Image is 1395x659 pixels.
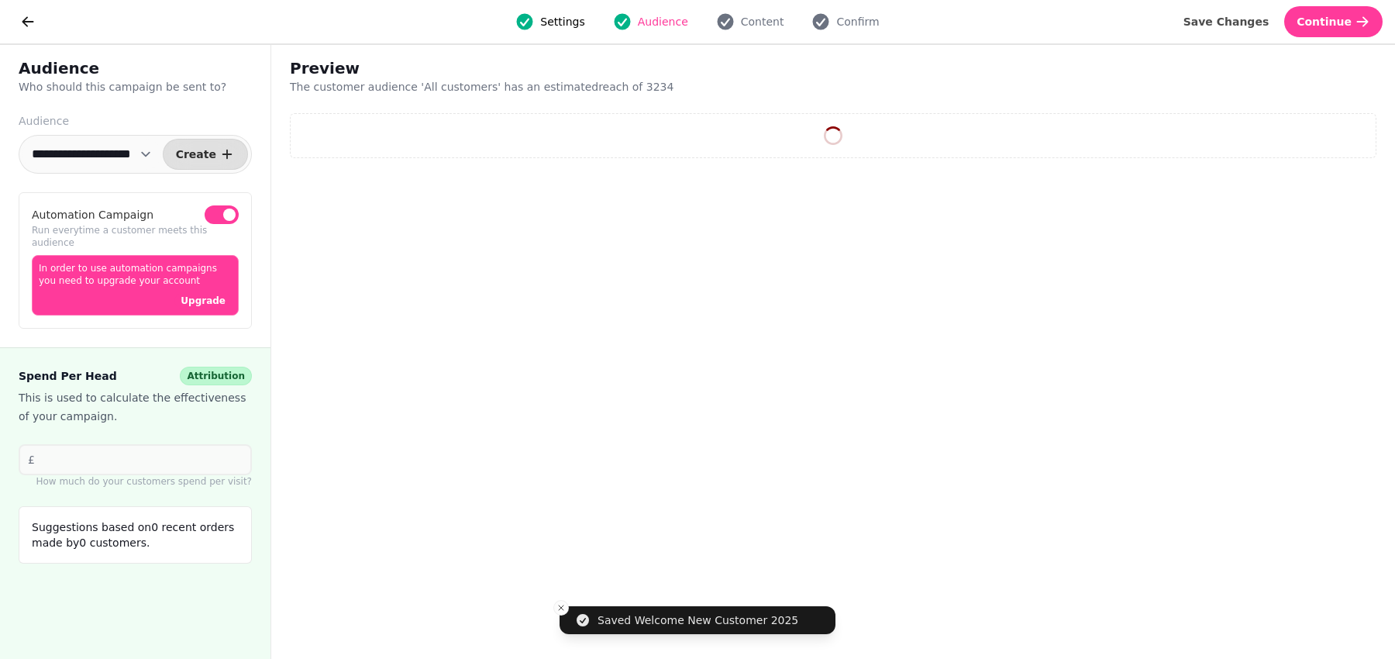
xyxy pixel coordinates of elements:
[540,14,584,29] span: Settings
[32,224,239,249] p: Run everytime a customer meets this audience
[638,14,688,29] span: Audience
[181,296,226,305] span: Upgrade
[32,519,239,550] p: Suggestions based on 0 recent orders made by 0 customers.
[39,262,232,287] p: In order to use automation campaigns you need to upgrade your account
[1171,6,1282,37] button: Save Changes
[598,612,798,628] div: Saved Welcome New Customer 2025
[836,14,879,29] span: Confirm
[290,57,587,79] h2: Preview
[290,79,687,95] p: The customer audience ' All customers ' has an estimated reach of 3234
[19,57,252,79] h2: Audience
[176,149,216,160] span: Create
[19,113,252,129] label: Audience
[32,205,153,224] label: Automation Campaign
[1297,16,1352,27] span: Continue
[19,367,117,385] span: Spend Per Head
[1284,6,1383,37] button: Continue
[1183,16,1269,27] span: Save Changes
[163,139,248,170] button: Create
[741,14,784,29] span: Content
[19,79,252,95] p: Who should this campaign be sent to?
[553,600,569,616] button: Close toast
[180,367,252,385] div: Attribution
[19,388,252,426] p: This is used to calculate the effectiveness of your campaign.
[174,293,232,309] button: Upgrade
[19,475,252,488] p: How much do your customers spend per visit?
[12,6,43,37] button: go back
